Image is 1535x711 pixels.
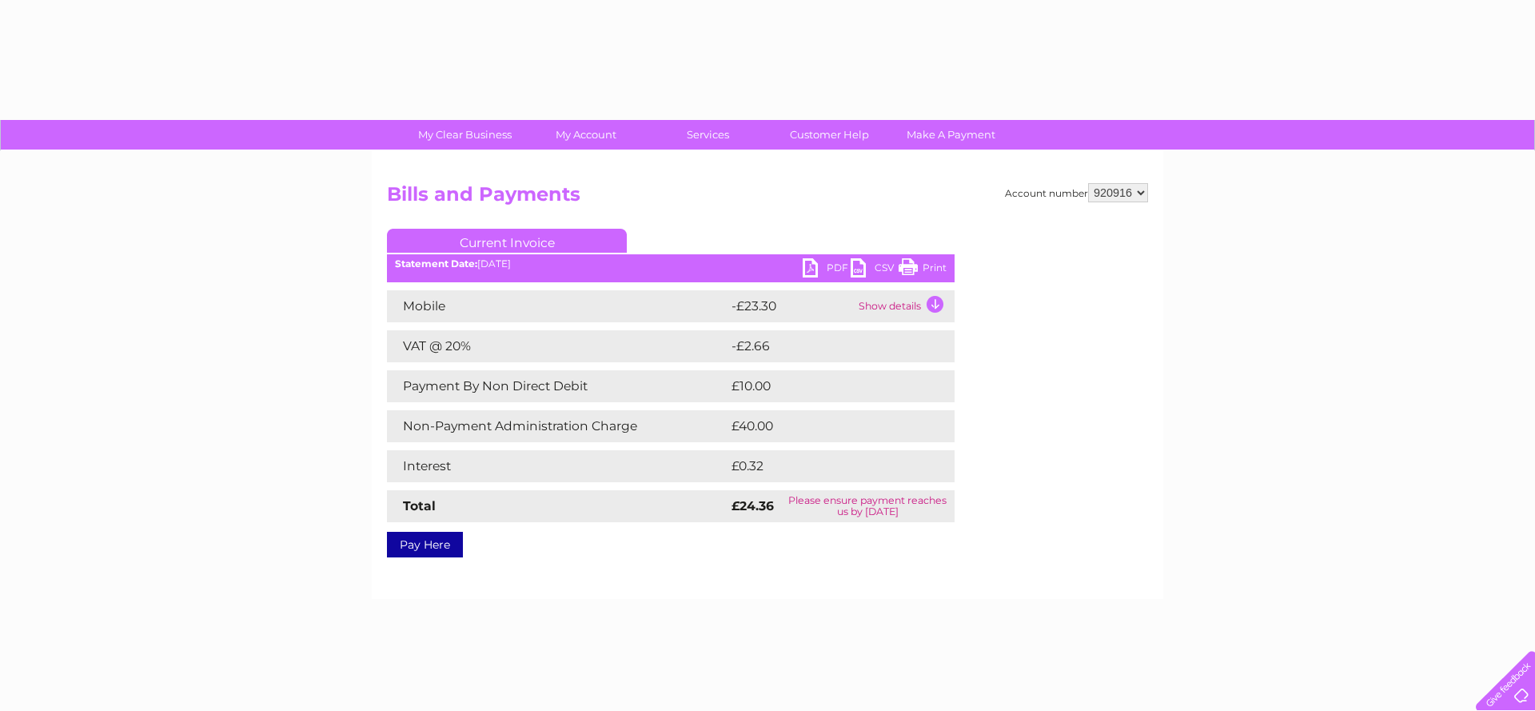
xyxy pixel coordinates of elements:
[851,258,899,282] a: CSV
[399,120,531,150] a: My Clear Business
[387,532,463,557] a: Pay Here
[885,120,1017,150] a: Make A Payment
[520,120,652,150] a: My Account
[387,183,1148,214] h2: Bills and Payments
[728,290,855,322] td: -£23.30
[728,410,923,442] td: £40.00
[387,410,728,442] td: Non-Payment Administration Charge
[728,450,917,482] td: £0.32
[387,330,728,362] td: VAT @ 20%
[642,120,774,150] a: Services
[728,330,921,362] td: -£2.66
[899,258,947,282] a: Print
[403,498,436,513] strong: Total
[732,498,774,513] strong: £24.36
[855,290,955,322] td: Show details
[387,370,728,402] td: Payment By Non Direct Debit
[387,450,728,482] td: Interest
[728,370,922,402] td: £10.00
[387,290,728,322] td: Mobile
[780,490,955,522] td: Please ensure payment reaches us by [DATE]
[387,258,955,270] div: [DATE]
[803,258,851,282] a: PDF
[1005,183,1148,202] div: Account number
[764,120,895,150] a: Customer Help
[395,258,477,270] b: Statement Date:
[387,229,627,253] a: Current Invoice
